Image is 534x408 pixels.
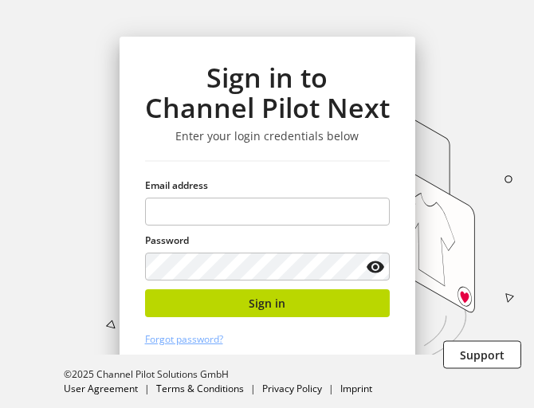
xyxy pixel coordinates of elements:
h1: Sign in to Channel Pilot Next [145,62,390,124]
a: User Agreement [64,382,138,395]
span: Password [145,233,189,247]
a: Imprint [340,382,372,395]
span: Sign in [249,295,285,312]
button: Support [443,341,521,369]
a: Privacy Policy [262,382,322,395]
span: Email address [145,178,208,192]
span: Support [460,347,505,363]
button: Sign in [145,289,390,317]
h3: Enter your login credentials below [145,129,390,143]
li: ©2025 Channel Pilot Solutions GmbH [64,367,534,382]
a: Terms & Conditions [156,382,244,395]
a: Forgot password? [145,332,223,346]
